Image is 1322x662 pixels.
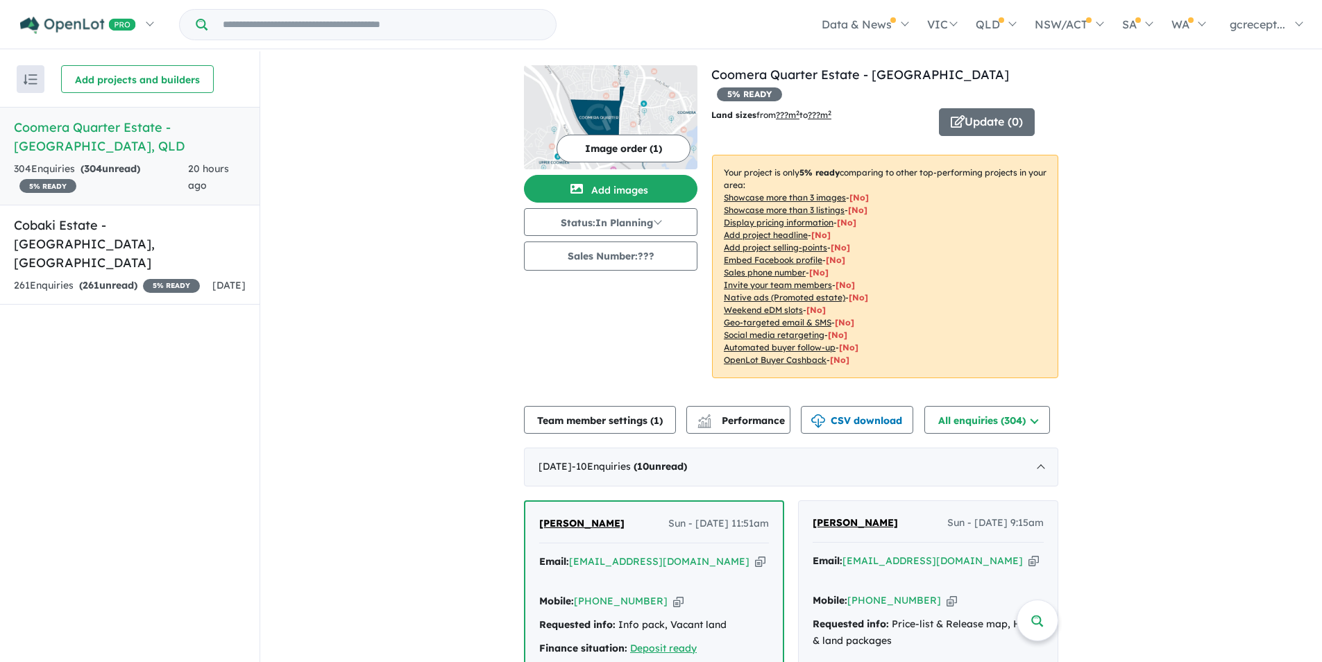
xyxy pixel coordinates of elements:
img: bar-chart.svg [697,418,711,427]
u: Invite your team members [724,280,832,290]
span: [No] [835,317,854,328]
a: Deposit ready [630,642,697,654]
span: [ No ] [811,230,831,240]
u: Showcase more than 3 listings [724,205,845,215]
span: 1 [654,414,659,427]
strong: Email: [539,555,569,568]
span: 5 % READY [143,279,200,293]
button: Team member settings (1) [524,406,676,434]
button: Image order (1) [557,135,690,162]
span: [No] [849,292,868,303]
strong: ( unread) [634,460,687,473]
button: Add images [524,175,697,203]
span: 20 hours ago [188,162,229,192]
span: [No] [828,330,847,340]
a: [PHONE_NUMBER] [847,594,941,606]
strong: ( unread) [80,162,140,175]
img: download icon [811,414,825,428]
span: [ No ] [809,267,829,278]
span: [ No ] [837,217,856,228]
span: [No] [830,355,849,365]
u: Embed Facebook profile [724,255,822,265]
img: sort.svg [24,74,37,85]
u: ???m [808,110,831,120]
p: from [711,108,929,122]
strong: Email: [813,554,842,567]
u: Geo-targeted email & SMS [724,317,831,328]
span: [PERSON_NAME] [539,517,625,529]
span: 5 % READY [717,87,782,101]
button: Sales Number:??? [524,241,697,271]
a: [EMAIL_ADDRESS][DOMAIN_NAME] [569,555,749,568]
p: Your project is only comparing to other top-performing projects in your area: - - - - - - - - - -... [712,155,1058,378]
b: Land sizes [711,110,756,120]
button: All enquiries (304) [924,406,1050,434]
span: [ No ] [836,280,855,290]
img: line-chart.svg [698,414,711,422]
span: [ No ] [831,242,850,253]
u: OpenLot Buyer Cashback [724,355,827,365]
u: Native ads (Promoted estate) [724,292,845,303]
span: 5 % READY [19,179,76,193]
span: [ No ] [849,192,869,203]
a: Coomera Quarter Estate - [GEOGRAPHIC_DATA] [711,67,1009,83]
span: Performance [700,414,785,427]
span: 261 [83,279,99,291]
span: - 10 Enquir ies [572,460,687,473]
strong: Requested info: [539,618,616,631]
strong: Finance situation: [539,642,627,654]
span: 10 [637,460,649,473]
a: [PERSON_NAME] [813,515,898,532]
div: Info pack, Vacant land [539,617,769,634]
strong: Requested info: [813,618,889,630]
button: Status:In Planning [524,208,697,236]
div: 261 Enquir ies [14,278,200,294]
span: to [799,110,831,120]
div: 304 Enquir ies [14,161,188,194]
button: Performance [686,406,790,434]
sup: 2 [796,109,799,117]
h5: Coomera Quarter Estate - [GEOGRAPHIC_DATA] , QLD [14,118,246,155]
u: Sales phone number [724,267,806,278]
sup: 2 [828,109,831,117]
div: Price-list & Release map, House & land packages [813,616,1044,650]
a: [PHONE_NUMBER] [574,595,668,607]
span: [ No ] [848,205,867,215]
input: Try estate name, suburb, builder or developer [210,10,553,40]
span: Sun - [DATE] 11:51am [668,516,769,532]
button: CSV download [801,406,913,434]
span: [No] [806,305,826,315]
span: gcrecept... [1230,17,1285,31]
button: Copy [673,594,684,609]
strong: ( unread) [79,279,137,291]
strong: Mobile: [813,594,847,606]
button: Copy [1028,554,1039,568]
strong: Mobile: [539,595,574,607]
img: Coomera Quarter Estate - Coomera [524,65,697,169]
b: 5 % ready [799,167,840,178]
button: Add projects and builders [61,65,214,93]
span: [PERSON_NAME] [813,516,898,529]
a: [PERSON_NAME] [539,516,625,532]
span: [ No ] [826,255,845,265]
img: Openlot PRO Logo White [20,17,136,34]
u: Showcase more than 3 images [724,192,846,203]
u: Add project selling-points [724,242,827,253]
u: Automated buyer follow-up [724,342,836,353]
div: [DATE] [524,448,1058,486]
u: Add project headline [724,230,808,240]
button: Copy [755,554,765,569]
span: [No] [839,342,858,353]
a: [EMAIL_ADDRESS][DOMAIN_NAME] [842,554,1023,567]
span: Sun - [DATE] 9:15am [947,515,1044,532]
span: 304 [84,162,102,175]
button: Update (0) [939,108,1035,136]
span: [DATE] [212,279,246,291]
u: Display pricing information [724,217,833,228]
button: Copy [947,593,957,608]
u: ??? m [776,110,799,120]
u: Weekend eDM slots [724,305,803,315]
h5: Cobaki Estate - [GEOGRAPHIC_DATA] , [GEOGRAPHIC_DATA] [14,216,246,272]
